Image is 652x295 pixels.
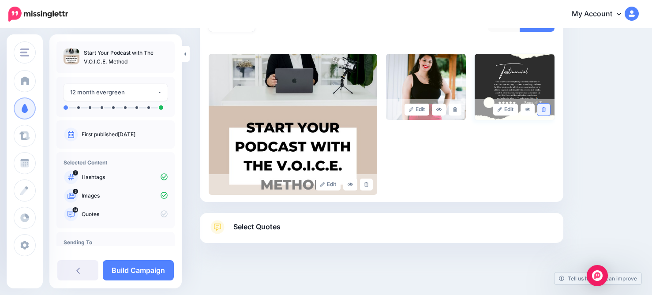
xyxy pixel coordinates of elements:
a: Edit [493,104,518,116]
a: My Account [563,4,639,25]
p: Quotes [82,210,168,218]
h4: Selected Content [64,159,168,166]
div: 12 month evergreen [70,87,157,97]
span: 3 [73,189,78,194]
img: 7b8552809cc88f98142f9d9ad97d6425_thumb.jpg [64,49,79,64]
div: Open Intercom Messenger [587,265,608,286]
span: 14 [73,207,79,213]
a: Tell us how we can improve [555,273,641,284]
span: Select Quotes [233,221,281,233]
img: menu.png [20,49,29,56]
img: e818ebf6c1a6fafe81705e1342370cb8_large.jpg [475,54,555,120]
img: c69de2b855bff7f3803d8b2ae2d0bb15_large.jpg [386,54,466,120]
p: Start Your Podcast with The V.O.I.C.E. Method [84,49,168,66]
h4: Sending To [64,239,168,246]
button: 12 month evergreen [64,84,168,101]
a: Select Quotes [209,220,555,243]
p: Hashtags [82,173,168,181]
span: 7 [73,170,78,176]
a: Edit [405,104,430,116]
img: 7b8552809cc88f98142f9d9ad97d6425_large.jpg [209,54,377,195]
a: [DATE] [118,131,135,138]
p: Images [82,192,168,200]
p: First published [82,131,168,138]
img: Missinglettr [8,7,68,22]
a: Edit [316,179,341,190]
